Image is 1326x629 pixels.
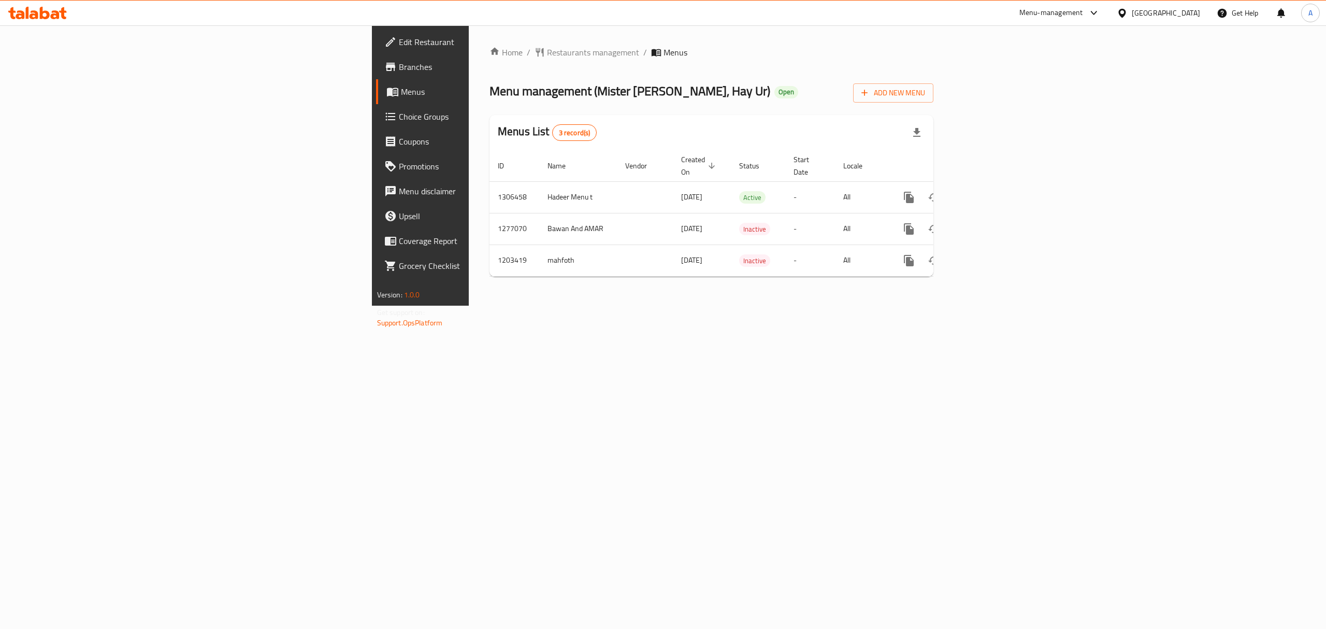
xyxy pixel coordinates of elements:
[897,217,921,241] button: more
[785,245,835,276] td: -
[399,61,585,73] span: Branches
[897,248,921,273] button: more
[376,204,594,228] a: Upsell
[376,228,594,253] a: Coverage Report
[681,153,718,178] span: Created On
[785,181,835,213] td: -
[643,46,647,59] li: /
[376,253,594,278] a: Grocery Checklist
[785,213,835,245] td: -
[921,248,946,273] button: Change Status
[498,160,517,172] span: ID
[835,213,888,245] td: All
[843,160,876,172] span: Locale
[739,192,766,204] span: Active
[664,46,687,59] span: Menus
[489,79,770,103] span: Menu management ( Mister [PERSON_NAME], Hay Ur )
[888,150,1004,182] th: Actions
[376,154,594,179] a: Promotions
[681,222,702,235] span: [DATE]
[552,124,597,141] div: Total records count
[489,46,933,59] nav: breadcrumb
[399,36,585,48] span: Edit Restaurant
[835,245,888,276] td: All
[904,120,929,145] div: Export file
[739,254,770,267] div: Inactive
[404,288,420,302] span: 1.0.0
[399,160,585,173] span: Promotions
[399,235,585,247] span: Coverage Report
[377,316,443,330] a: Support.OpsPlatform
[399,185,585,197] span: Menu disclaimer
[1019,7,1083,19] div: Menu-management
[625,160,660,172] span: Vendor
[794,153,823,178] span: Start Date
[739,191,766,204] div: Active
[681,190,702,204] span: [DATE]
[739,255,770,267] span: Inactive
[921,185,946,210] button: Change Status
[774,88,798,96] span: Open
[376,104,594,129] a: Choice Groups
[377,306,425,319] span: Get support on:
[739,160,773,172] span: Status
[853,83,933,103] button: Add New Menu
[399,110,585,123] span: Choice Groups
[547,160,579,172] span: Name
[399,210,585,222] span: Upsell
[376,79,594,104] a: Menus
[376,54,594,79] a: Branches
[376,129,594,154] a: Coupons
[489,150,1004,277] table: enhanced table
[897,185,921,210] button: more
[861,87,925,99] span: Add New Menu
[774,86,798,98] div: Open
[401,85,585,98] span: Menus
[739,223,770,235] span: Inactive
[376,179,594,204] a: Menu disclaimer
[921,217,946,241] button: Change Status
[399,260,585,272] span: Grocery Checklist
[399,135,585,148] span: Coupons
[1308,7,1313,19] span: A
[498,124,597,141] h2: Menus List
[377,288,402,302] span: Version:
[376,30,594,54] a: Edit Restaurant
[553,128,597,138] span: 3 record(s)
[681,253,702,267] span: [DATE]
[835,181,888,213] td: All
[1132,7,1200,19] div: [GEOGRAPHIC_DATA]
